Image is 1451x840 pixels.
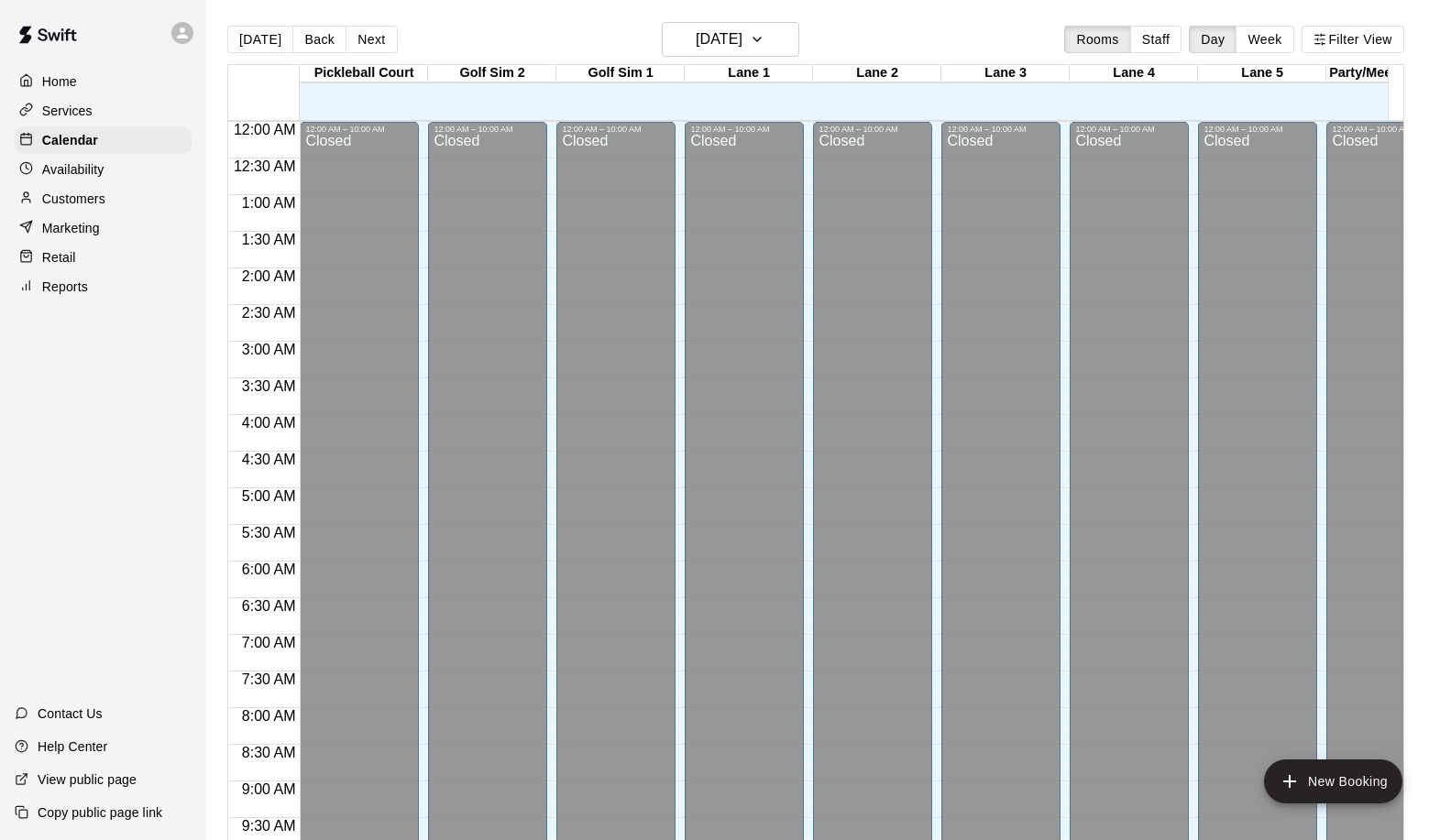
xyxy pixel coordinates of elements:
[42,131,98,149] p: Calendar
[237,671,301,687] span: 7:30 AM
[15,185,192,213] a: Customers
[229,158,301,174] span: 12:30 AM
[38,704,103,723] p: Contact Us
[292,26,346,53] button: Back
[1302,26,1404,53] button: Filter View
[15,126,192,154] a: Calendar
[1198,65,1326,82] div: Lane 5
[42,160,104,179] p: Availability
[1204,125,1312,134] div: 12:00 AM – 10:00 AM
[237,378,301,394] span: 3:30 AM
[42,248,76,267] p: Retail
[662,22,799,57] button: [DATE]
[237,305,301,321] span: 2:30 AM
[1070,65,1198,82] div: Lane 4
[237,232,301,247] span: 1:30 AM
[947,125,1055,134] div: 12:00 AM – 10:00 AM
[227,26,293,53] button: [DATE]
[690,125,798,134] div: 12:00 AM – 10:00 AM
[15,244,192,271] a: Retail
[237,342,301,357] span: 3:00 AM
[1332,125,1440,134] div: 12:00 AM – 10:00 AM
[434,125,542,134] div: 12:00 AM – 10:00 AM
[237,415,301,431] span: 4:00 AM
[1064,26,1130,53] button: Rooms
[237,708,301,724] span: 8:00 AM
[38,803,162,822] p: Copy public page link
[38,770,137,789] p: View public page
[237,818,301,834] span: 9:30 AM
[42,219,100,237] p: Marketing
[229,122,301,137] span: 12:00 AM
[42,278,88,296] p: Reports
[237,268,301,284] span: 2:00 AM
[38,737,107,756] p: Help Center
[237,745,301,760] span: 8:30 AM
[15,97,192,125] a: Services
[237,195,301,211] span: 1:00 AM
[15,156,192,183] a: Availability
[237,452,301,467] span: 4:30 AM
[1189,26,1237,53] button: Day
[42,102,93,120] p: Services
[556,65,685,82] div: Golf Sim 1
[685,65,813,82] div: Lane 1
[813,65,941,82] div: Lane 2
[237,562,301,577] span: 6:00 AM
[1075,125,1183,134] div: 12:00 AM – 10:00 AM
[237,488,301,504] span: 5:00 AM
[1236,26,1293,53] button: Week
[305,125,413,134] div: 12:00 AM – 10:00 AM
[237,635,301,650] span: 7:00 AM
[15,68,192,95] a: Home
[346,26,397,53] button: Next
[237,525,301,540] span: 5:30 AM
[300,65,428,82] div: Pickleball Court
[941,65,1070,82] div: Lane 3
[15,214,192,242] a: Marketing
[428,65,556,82] div: Golf Sim 2
[42,190,105,208] p: Customers
[696,27,742,52] h6: [DATE]
[15,273,192,300] a: Reports
[237,781,301,797] span: 9:00 AM
[1264,759,1402,803] button: add
[237,598,301,614] span: 6:30 AM
[42,72,77,91] p: Home
[819,125,927,134] div: 12:00 AM – 10:00 AM
[562,125,670,134] div: 12:00 AM – 10:00 AM
[1130,26,1182,53] button: Staff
